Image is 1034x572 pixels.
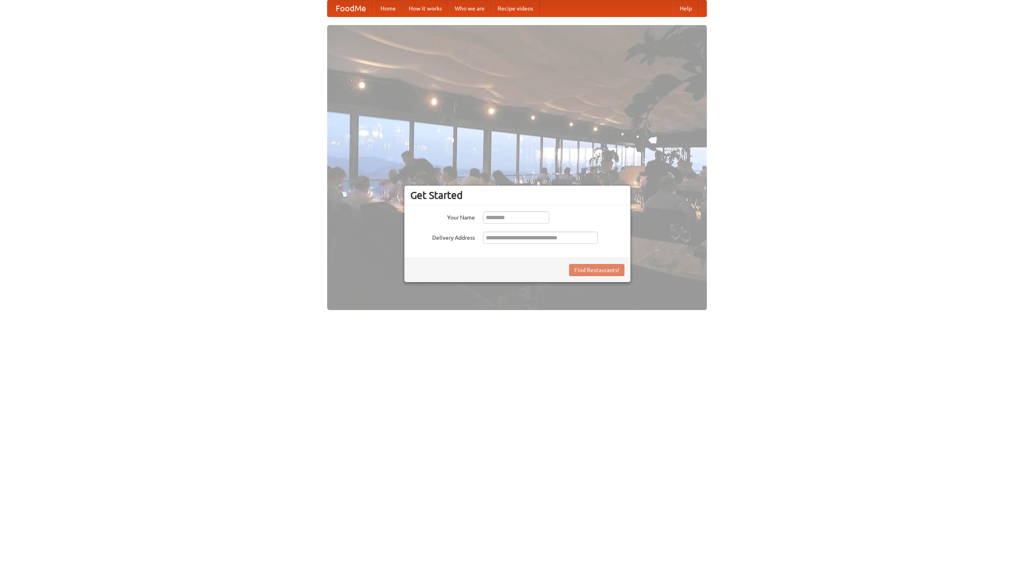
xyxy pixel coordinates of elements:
a: Home [374,0,402,17]
a: Help [673,0,698,17]
h3: Get Started [410,189,624,201]
a: Recipe videos [491,0,540,17]
a: How it works [402,0,448,17]
label: Delivery Address [410,232,475,242]
a: FoodMe [328,0,374,17]
button: Find Restaurants! [569,264,624,276]
label: Your Name [410,211,475,222]
a: Who we are [448,0,491,17]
